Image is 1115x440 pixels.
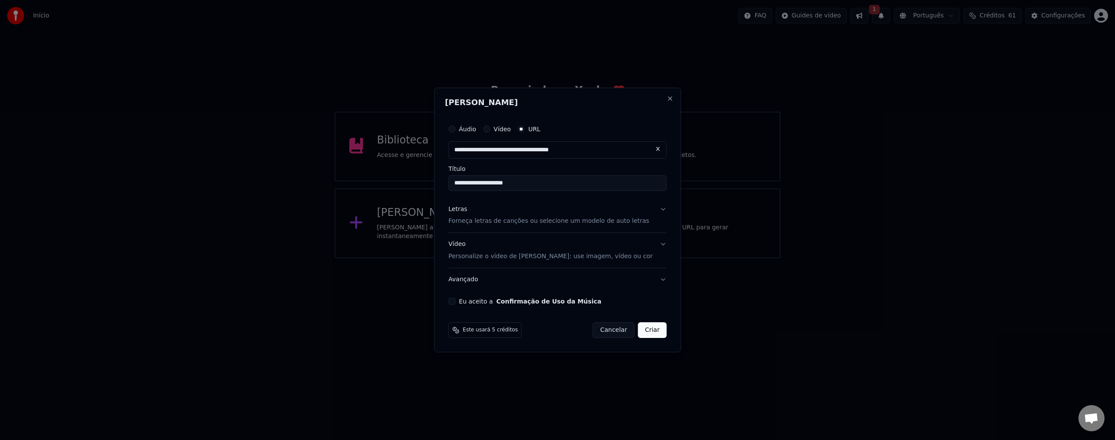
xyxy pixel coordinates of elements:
h2: [PERSON_NAME] [445,99,670,106]
button: Criar [638,322,667,338]
button: Avançado [449,268,667,291]
span: Este usará 5 créditos [463,327,518,334]
label: Eu aceito a [459,298,601,304]
div: Letras [449,205,467,214]
p: Personalize o vídeo de [PERSON_NAME]: use imagem, vídeo ou cor [449,252,653,261]
label: Áudio [459,126,476,132]
button: LetrasForneça letras de canções ou selecione um modelo de auto letras [449,198,667,233]
button: VídeoPersonalize o vídeo de [PERSON_NAME]: use imagem, vídeo ou cor [449,233,667,268]
label: Título [449,166,667,172]
label: URL [528,126,541,132]
button: Cancelar [593,322,635,338]
button: Eu aceito a [497,298,601,304]
div: Vídeo [449,240,653,261]
label: Vídeo [493,126,511,132]
p: Forneça letras de canções ou selecione um modelo de auto letras [449,217,649,226]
